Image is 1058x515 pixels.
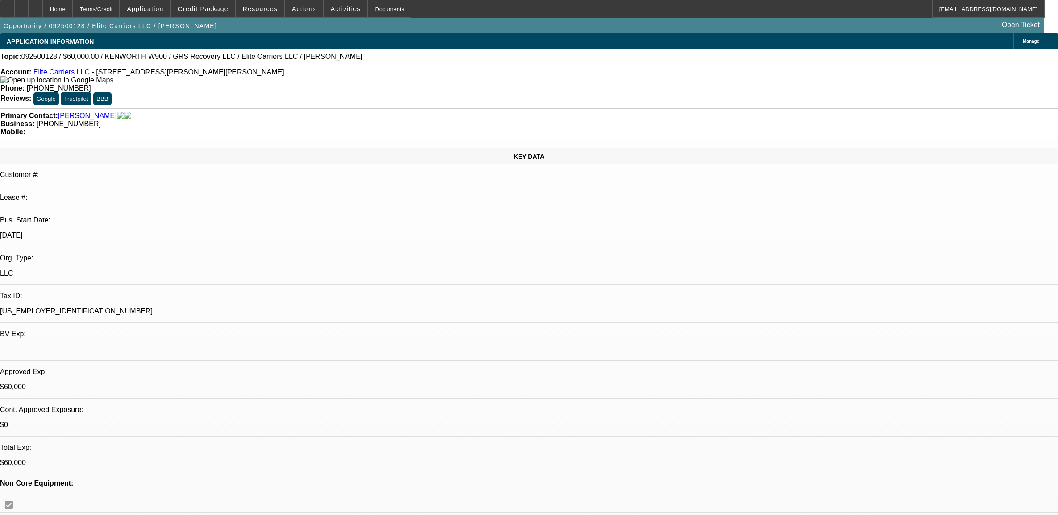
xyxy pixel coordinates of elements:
[0,76,113,84] a: View Google Maps
[1023,39,1039,44] span: Manage
[0,68,31,76] strong: Account:
[58,112,117,120] a: [PERSON_NAME]
[33,68,90,76] a: Elite Carriers LLC
[92,68,284,76] span: - [STREET_ADDRESS][PERSON_NAME][PERSON_NAME]
[27,84,91,92] span: [PHONE_NUMBER]
[61,92,91,105] button: Trustpilot
[93,92,112,105] button: BBB
[243,5,278,12] span: Resources
[120,0,170,17] button: Application
[514,153,544,160] span: KEY DATA
[0,95,31,102] strong: Reviews:
[998,17,1043,33] a: Open Ticket
[0,53,21,61] strong: Topic:
[292,5,316,12] span: Actions
[171,0,235,17] button: Credit Package
[236,0,284,17] button: Resources
[7,38,94,45] span: APPLICATION INFORMATION
[178,5,228,12] span: Credit Package
[37,120,101,128] span: [PHONE_NUMBER]
[0,76,113,84] img: Open up location in Google Maps
[124,112,131,120] img: linkedin-icon.png
[4,22,217,29] span: Opportunity / 092500128 / Elite Carriers LLC / [PERSON_NAME]
[324,0,368,17] button: Activities
[33,92,59,105] button: Google
[0,120,34,128] strong: Business:
[117,112,124,120] img: facebook-icon.png
[331,5,361,12] span: Activities
[127,5,163,12] span: Application
[0,112,58,120] strong: Primary Contact:
[21,53,362,61] span: 092500128 / $60,000.00 / KENWORTH W900 / GRS Recovery LLC / Elite Carriers LLC / [PERSON_NAME]
[0,128,25,136] strong: Mobile:
[285,0,323,17] button: Actions
[0,84,25,92] strong: Phone:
